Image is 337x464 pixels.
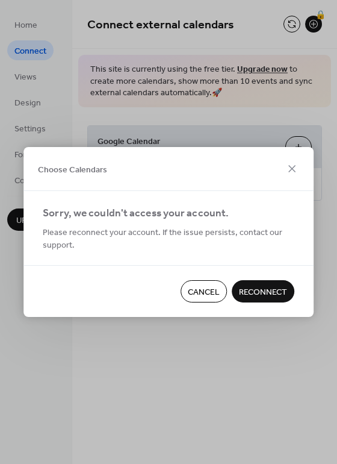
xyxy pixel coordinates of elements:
span: Cancel [188,286,220,299]
div: Sorry, we couldn't access your account. [43,205,292,222]
span: Please reconnect your account. If the issue persists, contact our support. [43,227,294,252]
span: Choose Calendars [38,163,107,176]
button: Reconnect [232,280,294,303]
span: Reconnect [239,286,287,299]
button: Cancel [181,280,227,303]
